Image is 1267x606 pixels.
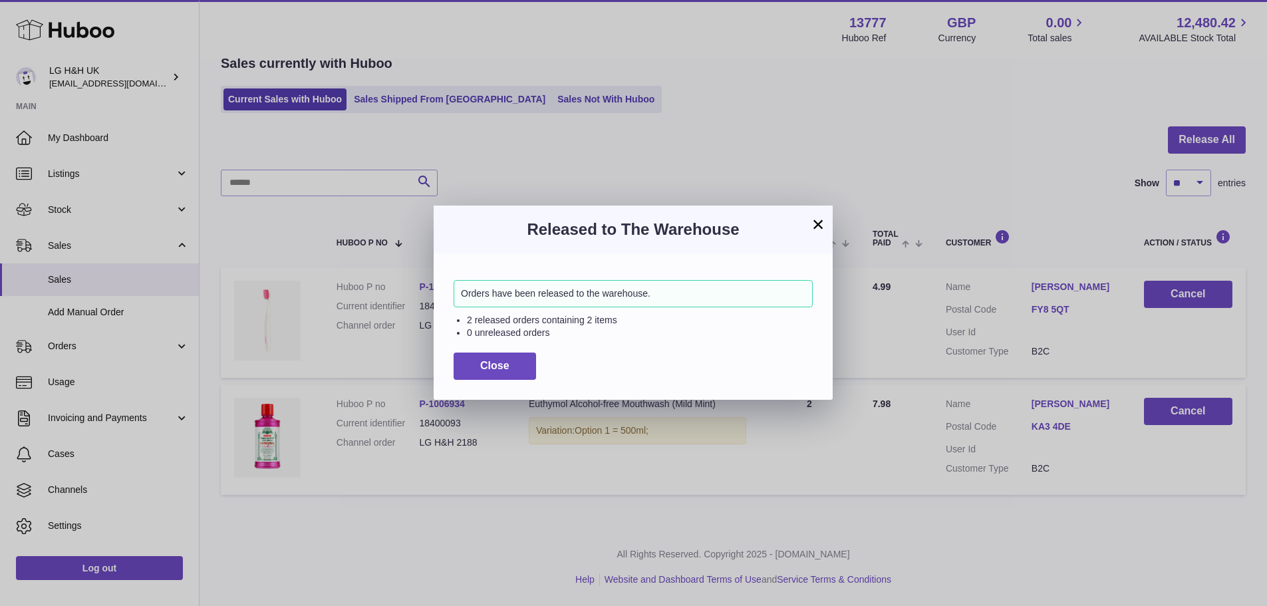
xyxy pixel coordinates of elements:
[454,353,536,380] button: Close
[480,360,509,371] span: Close
[454,219,813,240] h3: Released to The Warehouse
[467,327,813,339] li: 0 unreleased orders
[467,314,813,327] li: 2 released orders containing 2 items
[810,216,826,232] button: ×
[454,280,813,307] div: Orders have been released to the warehouse.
